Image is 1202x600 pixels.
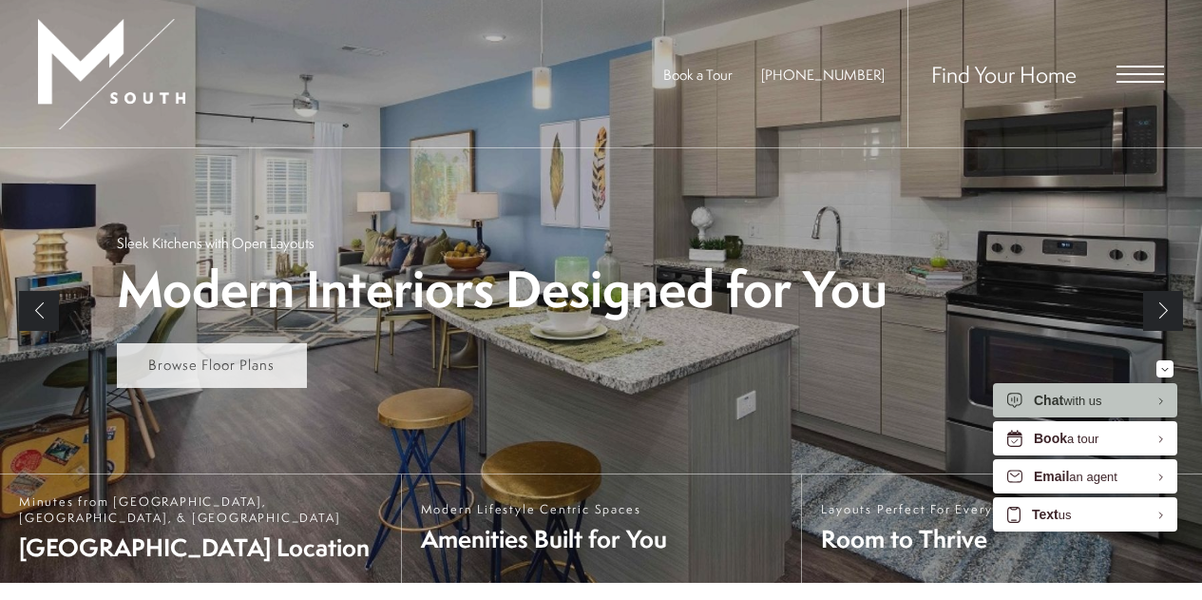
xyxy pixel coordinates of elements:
span: [PHONE_NUMBER] [761,65,885,85]
span: Modern Lifestyle Centric Spaces [421,501,667,517]
a: Browse Floor Plans [117,343,307,389]
p: Sleek Kitchens with Open Layouts [117,233,315,253]
span: Browse Floor Plans [148,355,275,375]
a: Call Us at 813-570-8014 [761,65,885,85]
a: Find Your Home [931,59,1077,89]
span: Minutes from [GEOGRAPHIC_DATA], [GEOGRAPHIC_DATA], & [GEOGRAPHIC_DATA] [19,494,382,526]
span: Amenities Built for You [421,522,667,555]
a: Layouts Perfect For Every Lifestyle [801,474,1202,583]
p: Modern Interiors Designed for You [117,262,887,317]
a: Book a Tour [663,65,733,85]
span: Room to Thrive [821,522,1055,555]
span: Layouts Perfect For Every Lifestyle [821,501,1055,517]
span: [GEOGRAPHIC_DATA] Location [19,531,382,564]
button: Open Menu [1116,66,1164,83]
a: Next [1143,291,1183,331]
a: Previous [19,291,59,331]
img: MSouth [38,19,185,129]
a: Modern Lifestyle Centric Spaces [401,474,802,583]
